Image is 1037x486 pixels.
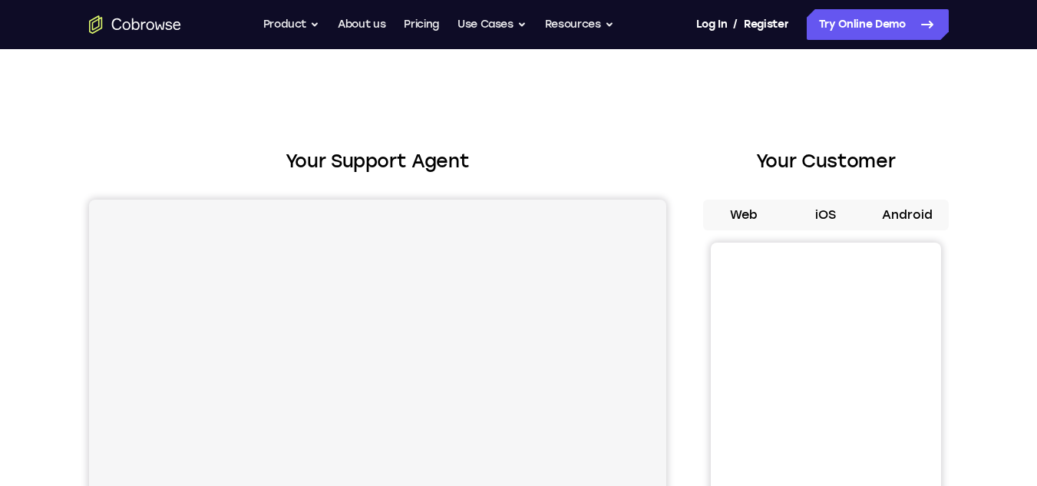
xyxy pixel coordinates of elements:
[457,9,527,40] button: Use Cases
[733,15,738,34] span: /
[703,147,949,175] h2: Your Customer
[744,9,788,40] a: Register
[404,9,439,40] a: Pricing
[703,200,785,230] button: Web
[867,200,949,230] button: Android
[89,15,181,34] a: Go to the home page
[784,200,867,230] button: iOS
[696,9,727,40] a: Log In
[338,9,385,40] a: About us
[263,9,320,40] button: Product
[807,9,949,40] a: Try Online Demo
[89,147,666,175] h2: Your Support Agent
[545,9,614,40] button: Resources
